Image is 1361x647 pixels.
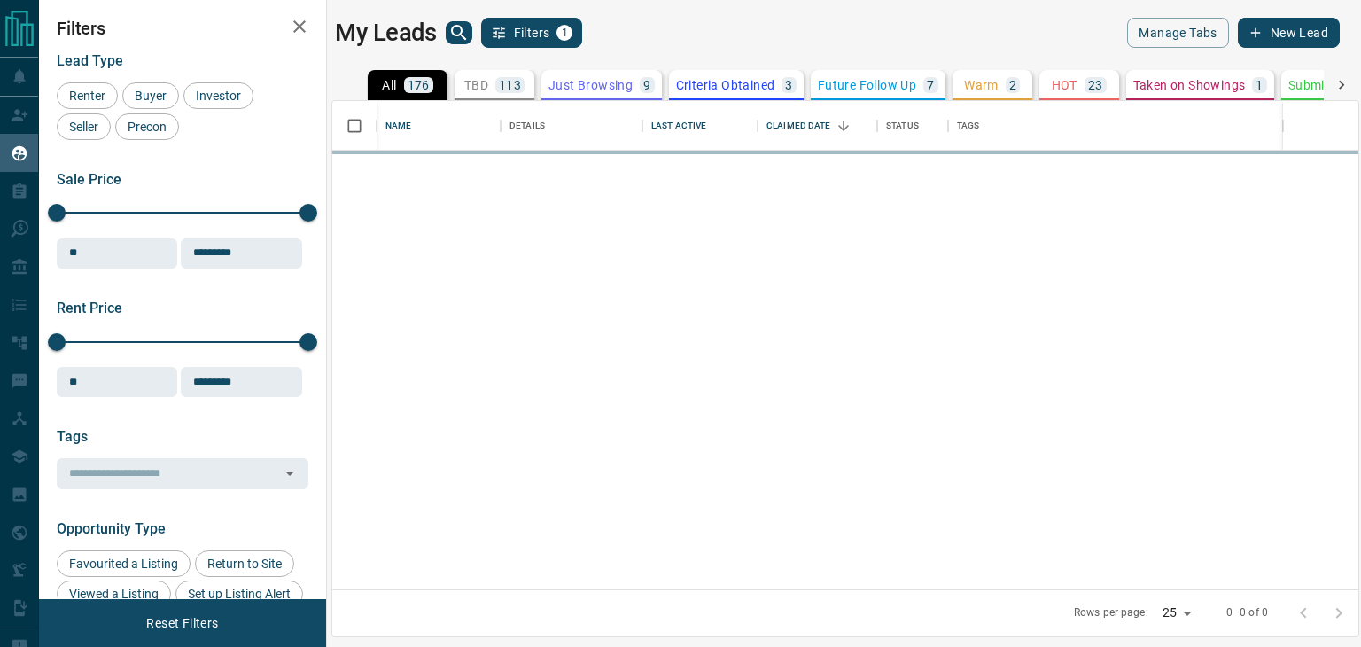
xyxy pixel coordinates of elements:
p: HOT [1052,79,1077,91]
p: 1 [1256,79,1263,91]
span: 1 [558,27,571,39]
div: Favourited a Listing [57,550,191,577]
div: Buyer [122,82,179,109]
p: 0–0 of 0 [1226,605,1268,620]
div: Claimed Date [766,101,831,151]
div: Name [385,101,412,151]
span: Lead Type [57,52,123,69]
h1: My Leads [335,19,437,47]
span: Investor [190,89,247,103]
p: Future Follow Up [818,79,916,91]
button: Open [277,461,302,486]
div: Set up Listing Alert [175,581,303,607]
p: 9 [643,79,650,91]
p: 2 [1009,79,1016,91]
p: Criteria Obtained [676,79,775,91]
div: Last Active [651,101,706,151]
div: Name [377,101,501,151]
h2: Filters [57,18,308,39]
div: Last Active [642,101,758,151]
div: Details [501,101,642,151]
div: Claimed Date [758,101,877,151]
span: Set up Listing Alert [182,587,297,601]
button: Sort [831,113,856,138]
span: Viewed a Listing [63,587,165,601]
span: Buyer [128,89,173,103]
span: Favourited a Listing [63,557,184,571]
button: Filters1 [481,18,583,48]
div: Renter [57,82,118,109]
p: Just Browsing [548,79,633,91]
span: Precon [121,120,173,134]
span: Return to Site [201,557,288,571]
p: 3 [785,79,792,91]
div: Status [886,101,919,151]
button: search button [446,21,472,44]
div: Investor [183,82,253,109]
div: Seller [57,113,111,140]
span: Tags [57,428,88,445]
span: Renter [63,89,112,103]
span: Sale Price [57,171,121,188]
div: Details [509,101,545,151]
p: Taken on Showings [1133,79,1246,91]
div: Precon [115,113,179,140]
div: Tags [948,101,1283,151]
div: Tags [957,101,980,151]
p: 176 [408,79,430,91]
span: Seller [63,120,105,134]
div: Status [877,101,948,151]
button: Reset Filters [135,608,229,638]
p: Warm [964,79,999,91]
span: Opportunity Type [57,520,166,537]
button: Manage Tabs [1127,18,1228,48]
p: TBD [464,79,488,91]
div: Viewed a Listing [57,581,171,607]
p: All [382,79,396,91]
p: 7 [927,79,934,91]
div: 25 [1155,600,1198,626]
p: Rows per page: [1074,605,1148,620]
p: 23 [1088,79,1103,91]
span: Rent Price [57,300,122,316]
button: New Lead [1238,18,1340,48]
div: Return to Site [195,550,294,577]
p: 113 [499,79,521,91]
